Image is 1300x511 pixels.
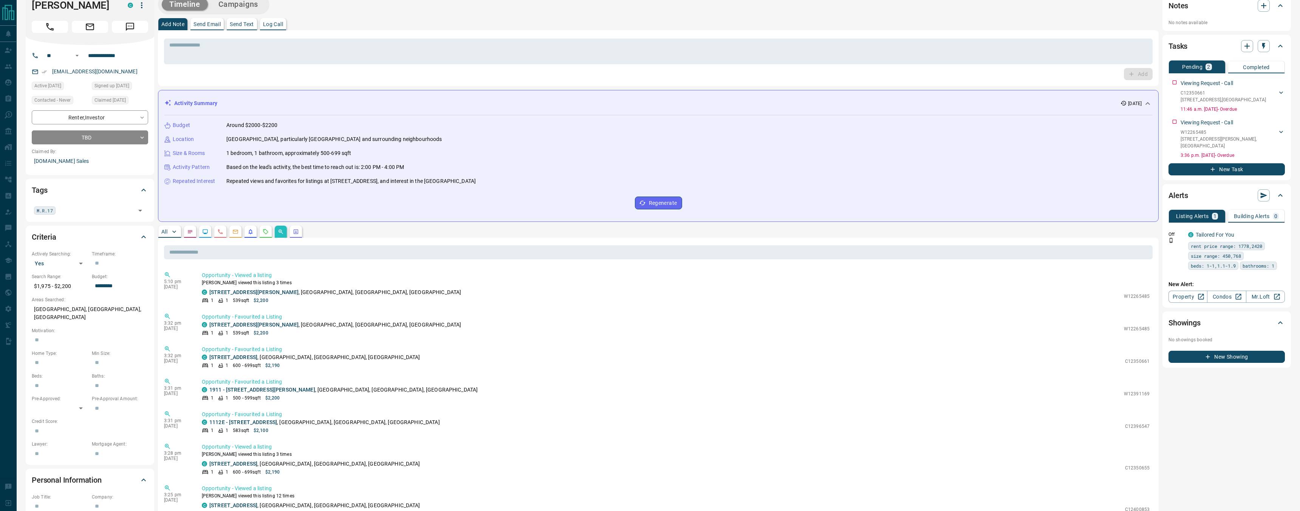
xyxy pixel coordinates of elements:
p: Min Size: [92,350,148,357]
div: condos.ca [202,290,207,295]
p: 600 - 699 sqft [233,362,260,369]
svg: Calls [217,229,223,235]
a: [STREET_ADDRESS] [209,502,257,508]
p: 1 [211,395,214,401]
p: 1 bedroom, 1 bathroom, approximately 500-699 sqft [226,149,351,157]
div: Activity Summary[DATE] [164,96,1152,110]
p: 3:31 pm [164,418,190,423]
svg: Agent Actions [293,229,299,235]
p: , [GEOGRAPHIC_DATA], [GEOGRAPHIC_DATA], [GEOGRAPHIC_DATA] [209,321,461,329]
p: $2,100 [254,427,268,434]
p: [DATE] [164,326,190,331]
p: $2,200 [265,395,280,401]
p: Send Text [230,22,254,27]
p: Viewing Request - Call [1181,79,1233,87]
p: Beds: [32,373,88,379]
a: Condos [1207,291,1246,303]
p: Activity Summary [174,99,217,107]
div: condos.ca [202,461,207,466]
p: Motivation: [32,327,148,334]
p: Opportunity - Favourited a Listing [202,345,1150,353]
p: 1 [226,395,228,401]
p: No showings booked [1168,336,1285,343]
div: Yes [32,257,88,269]
p: W12265485 [1124,325,1150,332]
p: 539 sqft [233,330,249,336]
div: condos.ca [128,3,133,8]
h2: Showings [1168,317,1201,329]
p: Actively Searching: [32,251,88,257]
p: 600 - 699 sqft [233,469,260,475]
p: Off [1168,231,1184,238]
div: Personal Information [32,471,148,489]
p: Listing Alerts [1176,214,1209,219]
h2: Tasks [1168,40,1187,52]
p: Pre-Approved: [32,395,88,402]
p: Credit Score: [32,418,148,425]
p: 1 [226,362,228,369]
p: 3:36 p.m. [DATE] - Overdue [1181,152,1285,159]
p: Opportunity - Viewed a listing [202,271,1150,279]
svg: Email Verified [42,69,47,74]
span: rent price range: 1778,2420 [1191,242,1262,250]
div: condos.ca [202,322,207,327]
p: Opportunity - Viewed a listing [202,485,1150,492]
p: No notes available [1168,19,1285,26]
span: beds: 1-1,1.1-1.9 [1191,262,1236,269]
p: 3:32 pm [164,321,190,326]
p: [STREET_ADDRESS] , [GEOGRAPHIC_DATA] [1181,96,1266,103]
p: $2,190 [265,469,280,475]
p: Activity Pattern [173,163,210,171]
h2: Personal Information [32,474,102,486]
span: Active [DATE] [34,82,61,90]
p: [DOMAIN_NAME] Sales [32,155,148,167]
button: Open [73,51,82,60]
p: 1 [211,427,214,434]
span: bathrooms: 1 [1243,262,1274,269]
div: Renter , Investor [32,110,148,124]
p: Company: [92,494,148,500]
p: Job Title: [32,494,88,500]
p: 1 [226,469,228,475]
p: , [GEOGRAPHIC_DATA], [GEOGRAPHIC_DATA], [GEOGRAPHIC_DATA] [209,418,440,426]
p: Areas Searched: [32,296,148,303]
h2: Tags [32,184,47,196]
a: [STREET_ADDRESS] [209,461,257,467]
p: 1 [211,297,214,304]
p: Based on the lead's activity, the best time to reach out is: 2:00 PM - 4:00 PM [226,163,404,171]
p: 583 sqft [233,427,249,434]
p: Add Note [161,22,184,27]
div: Tasks [1168,37,1285,55]
div: Wed Feb 19 2025 [92,96,148,107]
div: condos.ca [202,503,207,508]
a: [STREET_ADDRESS] [209,354,257,360]
p: , [GEOGRAPHIC_DATA], [GEOGRAPHIC_DATA], [GEOGRAPHIC_DATA] [209,288,461,296]
p: Send Email [193,22,221,27]
div: W12265485[STREET_ADDRESS][PERSON_NAME],[GEOGRAPHIC_DATA] [1181,127,1285,151]
p: 3:28 pm [164,451,190,456]
p: 500 - 599 sqft [233,395,260,401]
p: Timeframe: [92,251,148,257]
p: 0 [1274,214,1277,219]
p: 539 sqft [233,297,249,304]
a: Tailored For You [1196,232,1234,238]
div: condos.ca [1188,232,1193,237]
div: Showings [1168,314,1285,332]
a: Mr.Loft [1246,291,1285,303]
span: size range: 450,768 [1191,252,1241,260]
div: Sat Sep 13 2025 [32,82,88,92]
p: Log Call [263,22,283,27]
a: [STREET_ADDRESS][PERSON_NAME] [209,322,299,328]
p: 1 [211,330,214,336]
p: $2,200 [254,330,268,336]
p: Building Alerts [1234,214,1270,219]
p: Size & Rooms [173,149,205,157]
p: 1 [211,469,214,475]
p: , [GEOGRAPHIC_DATA], [GEOGRAPHIC_DATA], [GEOGRAPHIC_DATA] [209,386,478,394]
div: condos.ca [202,387,207,392]
p: Opportunity - Favourited a Listing [202,378,1150,386]
span: M.R.17 [37,207,53,214]
div: TBD [32,130,148,144]
p: Location [173,135,194,143]
p: [PERSON_NAME] viewed this listing 12 times [202,492,1150,499]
